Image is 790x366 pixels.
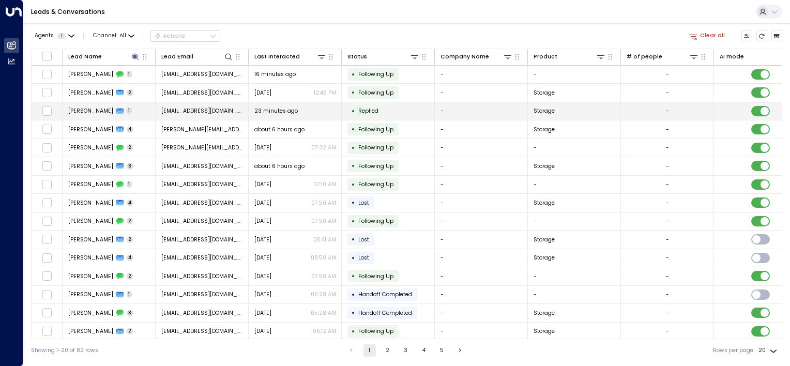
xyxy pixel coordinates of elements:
[347,52,420,62] div: Status
[127,71,132,78] span: 1
[150,30,220,42] button: Actions
[42,161,52,171] span: Toggle select row
[771,30,783,42] button: Archived Leads
[311,291,336,298] p: 05:28 AM
[254,327,271,335] span: Sep 11, 2025
[666,309,669,317] div: -
[686,30,728,41] button: Clear all
[358,180,393,188] span: Following Up
[68,272,113,280] span: Jack Nohilly
[358,89,393,97] span: Following Up
[534,107,555,115] span: Storage
[35,33,54,39] span: Agents
[352,123,355,136] div: •
[127,273,133,280] span: 2
[528,212,621,231] td: -
[311,217,336,225] p: 07:50 AM
[314,89,336,97] p: 12:48 PM
[254,236,271,243] span: Yesterday
[756,30,768,42] span: Refresh
[534,89,555,97] span: Storage
[666,162,669,170] div: -
[42,179,52,189] span: Toggle select row
[68,217,113,225] span: Phillip Minnaar
[42,253,52,263] span: Toggle select row
[161,89,243,97] span: nicphillips4@hotmail.com
[352,86,355,99] div: •
[68,291,113,298] span: David Cahill
[161,291,243,298] span: davecahill2013@gmail.com
[68,52,141,62] div: Lead Name
[254,180,271,188] span: Sep 16, 2025
[436,344,448,357] button: Go to page 5
[358,217,393,225] span: Following Up
[161,52,193,62] div: Lead Email
[435,157,528,175] td: -
[345,344,467,357] nav: pagination navigation
[435,194,528,212] td: -
[528,176,621,194] td: -
[42,326,52,336] span: Toggle select row
[68,107,113,115] span: Michelle Hill
[534,254,555,262] span: Storage
[254,70,296,78] span: 16 minutes ago
[127,328,133,334] span: 2
[119,33,126,39] span: All
[435,231,528,249] td: -
[352,196,355,209] div: •
[352,159,355,173] div: •
[720,52,744,62] div: AI mode
[534,327,555,335] span: Storage
[127,236,133,243] span: 2
[435,304,528,322] td: -
[254,217,271,225] span: Sep 13, 2025
[666,89,669,97] div: -
[352,251,355,265] div: •
[254,254,271,262] span: Sep 16, 2025
[528,139,621,157] td: -
[68,199,113,207] span: Phillip Minnaar
[161,70,243,78] span: nicphillips4@hotmail.com
[127,254,134,261] span: 4
[352,141,355,155] div: •
[528,66,621,84] td: -
[534,52,557,62] div: Product
[254,199,271,207] span: Yesterday
[31,7,105,16] a: Leads & Conversations
[161,217,243,225] span: minnaarbruno1972@gmail.com
[352,215,355,228] div: •
[161,236,243,243] span: d_cahill_oz@hotmail.com
[382,344,394,357] button: Go to page 2
[713,346,754,355] label: Rows per page:
[440,52,513,62] div: Company Name
[127,144,133,151] span: 2
[42,88,52,98] span: Toggle select row
[311,309,336,317] p: 05:28 AM
[358,107,378,115] span: Replied
[127,291,132,298] span: 1
[311,199,336,207] p: 07:50 AM
[352,325,355,338] div: •
[358,162,393,170] span: Following Up
[627,52,662,62] div: # of people
[42,235,52,245] span: Toggle select row
[127,310,134,316] span: 3
[254,309,271,317] span: Sep 12, 2025
[435,176,528,194] td: -
[435,120,528,139] td: -
[161,162,243,170] span: jennyhill99@hotmail.com
[358,291,412,298] span: Handoff Completed
[666,180,669,188] div: -
[666,236,669,243] div: -
[68,254,113,262] span: Jack Nohilly
[311,144,336,151] p: 07:32 AM
[90,30,138,41] button: Channel:All
[358,144,393,151] span: Following Up
[666,144,669,151] div: -
[534,199,555,207] span: Storage
[440,52,489,62] div: Company Name
[358,236,369,243] span: Lost
[313,327,336,335] p: 05:12 AM
[358,309,412,317] span: Handoff Completed
[528,286,621,304] td: -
